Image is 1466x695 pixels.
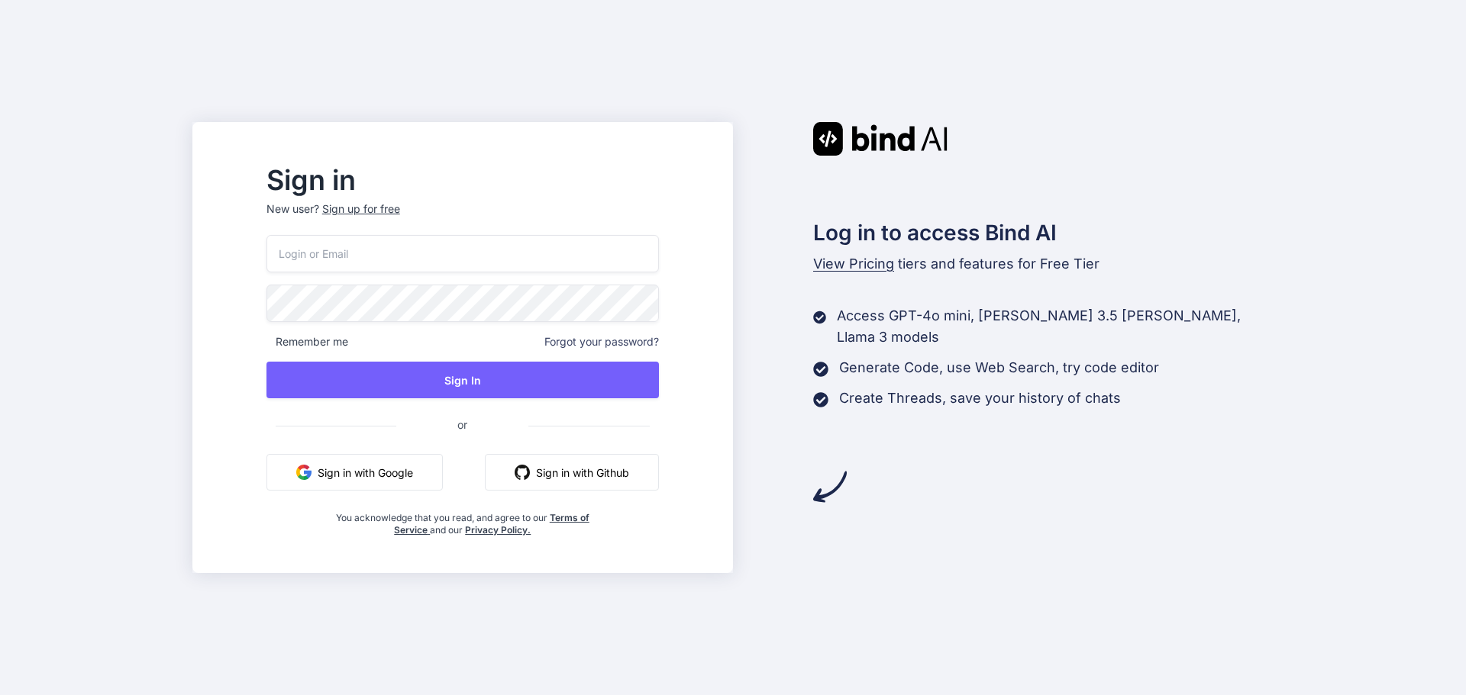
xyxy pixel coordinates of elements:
img: Bind AI logo [813,122,948,156]
button: Sign In [266,362,659,398]
button: Sign in with Google [266,454,443,491]
div: You acknowledge that you read, and agree to our and our [331,503,593,536]
input: Login or Email [266,235,659,272]
img: github [515,465,530,480]
p: Access GPT-4o mini, [PERSON_NAME] 3.5 [PERSON_NAME], Llama 3 models [837,305,1274,348]
button: Sign in with Github [485,454,659,491]
a: Terms of Service [394,512,589,536]
p: Generate Code, use Web Search, try code editor [839,357,1159,378]
img: arrow [813,470,847,504]
p: tiers and features for Free Tier [813,253,1274,275]
span: or [396,406,528,443]
div: Sign up for free [322,201,400,217]
span: View Pricing [813,256,894,272]
p: New user? [266,201,659,235]
p: Create Threads, save your history of chats [839,388,1121,409]
h2: Sign in [266,168,659,192]
a: Privacy Policy. [465,524,531,536]
span: Remember me [266,334,348,349]
img: google [296,465,312,480]
span: Forgot your password? [544,334,659,349]
h2: Log in to access Bind AI [813,217,1274,249]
